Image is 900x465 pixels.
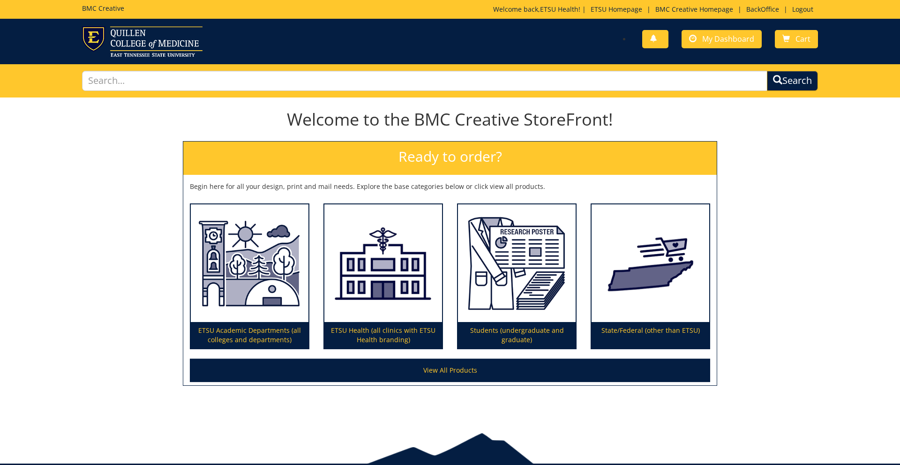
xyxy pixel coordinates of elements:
p: Welcome back, ! | | | | [493,5,818,14]
img: ETSU Academic Departments (all colleges and departments) [191,204,308,322]
h1: Welcome to the BMC Creative StoreFront! [183,110,717,129]
a: ETSU Homepage [586,5,647,14]
p: ETSU Health (all clinics with ETSU Health branding) [324,322,442,348]
span: My Dashboard [702,34,754,44]
a: View All Products [190,359,710,382]
p: ETSU Academic Departments (all colleges and departments) [191,322,308,348]
a: State/Federal (other than ETSU) [592,204,709,349]
a: ETSU Academic Departments (all colleges and departments) [191,204,308,349]
a: BMC Creative Homepage [651,5,738,14]
img: State/Federal (other than ETSU) [592,204,709,322]
a: Logout [787,5,818,14]
a: ETSU Health [540,5,578,14]
h5: BMC Creative [82,5,124,12]
a: Cart [775,30,818,48]
span: Cart [795,34,810,44]
p: State/Federal (other than ETSU) [592,322,709,348]
p: Students (undergraduate and graduate) [458,322,576,348]
a: My Dashboard [682,30,762,48]
img: Students (undergraduate and graduate) [458,204,576,322]
a: ETSU Health (all clinics with ETSU Health branding) [324,204,442,349]
a: Students (undergraduate and graduate) [458,204,576,349]
a: BackOffice [742,5,784,14]
img: ETSU Health (all clinics with ETSU Health branding) [324,204,442,322]
img: ETSU logo [82,26,202,57]
p: Begin here for all your design, print and mail needs. Explore the base categories below or click ... [190,182,710,191]
button: Search [767,71,818,91]
h2: Ready to order? [183,142,717,175]
input: Search... [82,71,767,91]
